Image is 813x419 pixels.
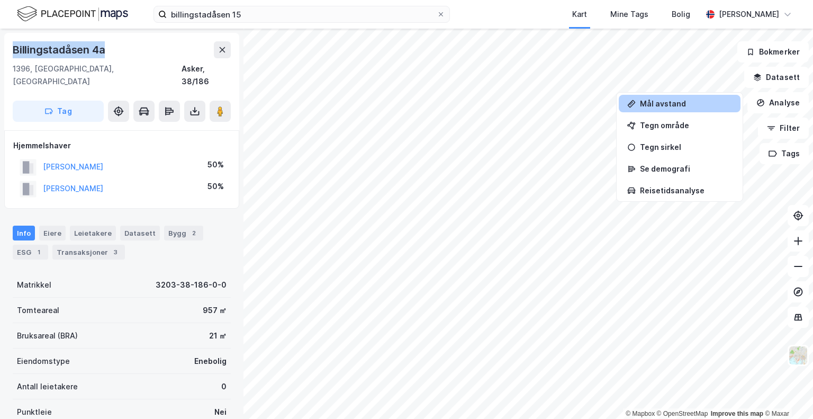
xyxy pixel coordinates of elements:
[17,329,78,342] div: Bruksareal (BRA)
[194,355,227,368] div: Enebolig
[13,101,104,122] button: Tag
[203,304,227,317] div: 957 ㎡
[13,139,230,152] div: Hjemmelshaver
[188,228,199,238] div: 2
[156,279,227,291] div: 3203-38-186-0-0
[17,304,59,317] div: Tomteareal
[13,41,107,58] div: Billingstadåsen 4a
[758,118,809,139] button: Filter
[39,226,66,240] div: Eiere
[110,247,121,257] div: 3
[52,245,125,260] div: Transaksjoner
[17,380,78,393] div: Antall leietakere
[120,226,160,240] div: Datasett
[572,8,587,21] div: Kart
[207,158,224,171] div: 50%
[13,245,48,260] div: ESG
[182,63,231,88] div: Asker, 38/186
[711,410,763,417] a: Improve this map
[760,143,809,164] button: Tags
[17,5,128,23] img: logo.f888ab2527a4732fd821a326f86c7f29.svg
[719,8,779,21] div: [PERSON_NAME]
[17,406,52,418] div: Punktleie
[221,380,227,393] div: 0
[640,164,732,173] div: Se demografi
[747,92,809,113] button: Analyse
[207,180,224,193] div: 50%
[610,8,648,21] div: Mine Tags
[626,410,655,417] a: Mapbox
[672,8,690,21] div: Bolig
[17,279,51,291] div: Matrikkel
[737,41,809,63] button: Bokmerker
[640,99,732,108] div: Mål avstand
[13,63,182,88] div: 1396, [GEOGRAPHIC_DATA], [GEOGRAPHIC_DATA]
[640,186,732,195] div: Reisetidsanalyse
[788,345,808,365] img: Z
[640,121,732,130] div: Tegn område
[657,410,708,417] a: OpenStreetMap
[70,226,116,240] div: Leietakere
[167,6,437,22] input: Søk på adresse, matrikkel, gårdeiere, leietakere eller personer
[164,226,203,240] div: Bygg
[744,67,809,88] button: Datasett
[33,247,44,257] div: 1
[209,329,227,342] div: 21 ㎡
[760,368,813,419] iframe: Chat Widget
[640,142,732,151] div: Tegn sirkel
[17,355,70,368] div: Eiendomstype
[214,406,227,418] div: Nei
[13,226,35,240] div: Info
